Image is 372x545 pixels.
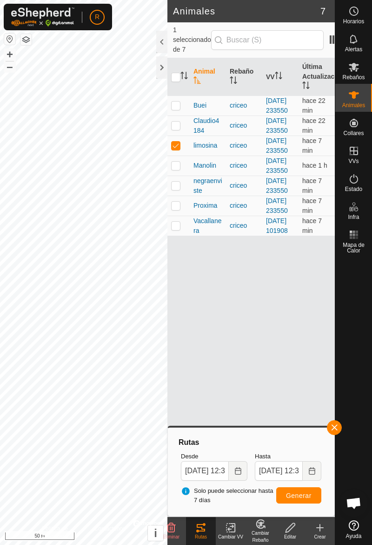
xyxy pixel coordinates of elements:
p-sorticon: Activar para ordenar [180,73,188,81]
span: 13 sept 2025, 12:16 [302,117,325,134]
span: 13 sept 2025, 11:31 [302,162,327,169]
button: Capas del Mapa [20,34,32,45]
span: Horarios [343,19,364,24]
span: 13 sept 2025, 12:16 [302,97,325,114]
button: Generar [276,487,321,504]
p-sorticon: Activar para ordenar [193,78,201,85]
th: Rebaño [226,58,262,96]
span: Alertas [345,47,362,52]
input: Buscar (S) [211,30,324,50]
span: R [95,12,100,22]
div: Cambiar VV [216,533,246,540]
span: Proxima [193,201,217,211]
span: Rebaños [342,75,365,80]
span: 13 sept 2025, 12:31 [302,197,322,214]
a: [DATE] 233550 [266,117,288,134]
span: Eliminar [163,534,179,539]
button: + [4,49,15,60]
span: i [154,527,157,539]
span: 7 [320,4,325,18]
span: 1 seleccionado de 7 [173,25,211,54]
span: Animales [342,102,365,108]
span: Ayuda [346,533,362,539]
span: Manolin [193,161,216,170]
a: Ayuda [335,517,372,543]
a: [DATE] 233550 [266,177,288,194]
div: Chat abierto [340,489,368,517]
a: [DATE] 101908 [266,217,288,234]
div: Rutas [177,437,325,448]
a: [DATE] 233550 [266,157,288,174]
span: Vacallanera [193,216,222,236]
div: criceo [230,161,259,170]
a: [DATE] 233550 [266,137,288,154]
div: criceo [230,221,259,231]
span: Infra [348,214,359,220]
button: i [148,525,163,541]
button: Choose Date [303,461,321,481]
span: Generar [286,492,312,499]
span: 13 sept 2025, 12:31 [302,137,322,154]
th: Última Actualización [299,58,335,96]
div: Rutas [186,533,216,540]
span: 13 sept 2025, 12:31 [302,177,322,194]
label: Hasta [255,452,321,461]
div: criceo [230,121,259,130]
label: Desde [181,452,247,461]
th: Animal [190,58,226,96]
div: criceo [230,181,259,191]
div: Editar [275,533,305,540]
div: Crear [305,533,335,540]
span: Mapa de Calor [338,242,370,253]
p-sorticon: Activar para ordenar [275,73,282,81]
span: 13 sept 2025, 12:31 [302,217,322,234]
a: [DATE] 233550 [266,97,288,114]
a: Política de Privacidad [42,525,83,541]
div: Cambiar Rebaño [246,530,275,544]
button: Restablecer Mapa [4,34,15,45]
span: Collares [343,130,364,136]
span: negraenviste [193,176,222,196]
a: [DATE] 233550 [266,197,288,214]
span: limosina [193,141,217,150]
p-sorticon: Activar para ordenar [230,78,237,85]
img: Logo Gallagher [11,7,74,27]
div: criceo [230,201,259,211]
a: Contáctenos [94,525,126,541]
button: – [4,61,15,72]
div: criceo [230,101,259,110]
button: Choose Date [229,461,247,481]
span: Estado [345,186,362,192]
div: criceo [230,141,259,150]
h2: Animales [173,6,320,17]
p-sorticon: Activar para ordenar [302,83,310,90]
th: VV [262,58,299,96]
span: Claudio4184 [193,116,222,136]
span: VVs [348,158,359,164]
span: Buei [193,101,206,110]
span: Solo puede seleccionar hasta 7 días [181,486,276,504]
